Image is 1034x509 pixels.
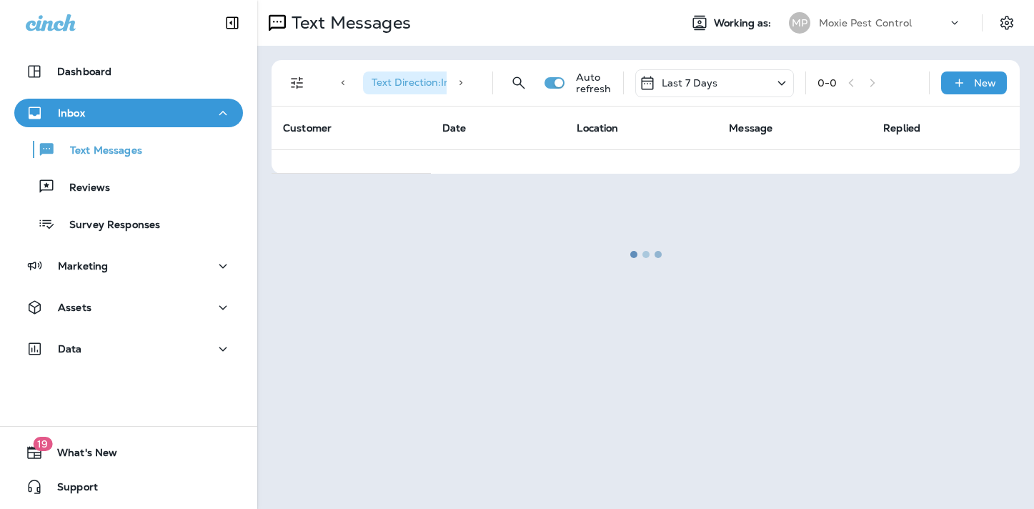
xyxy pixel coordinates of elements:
[57,66,111,77] p: Dashboard
[55,219,160,232] p: Survey Responses
[43,447,117,464] span: What's New
[14,209,243,239] button: Survey Responses
[14,57,243,86] button: Dashboard
[14,99,243,127] button: Inbox
[14,473,243,501] button: Support
[33,437,52,451] span: 19
[55,182,110,195] p: Reviews
[974,77,996,89] p: New
[14,293,243,322] button: Assets
[212,9,252,37] button: Collapse Sidebar
[56,144,142,158] p: Text Messages
[58,343,82,355] p: Data
[14,172,243,202] button: Reviews
[58,260,108,272] p: Marketing
[58,107,85,119] p: Inbox
[14,252,243,280] button: Marketing
[14,134,243,164] button: Text Messages
[14,335,243,363] button: Data
[14,438,243,467] button: 19What's New
[43,481,98,498] span: Support
[58,302,91,313] p: Assets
